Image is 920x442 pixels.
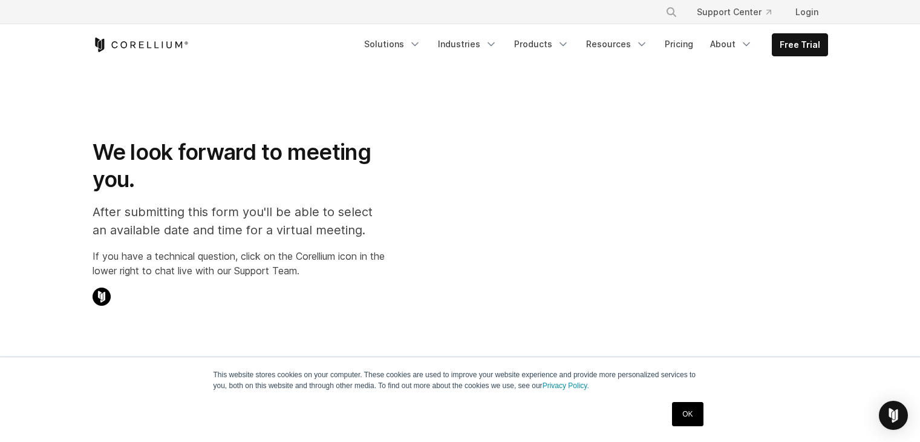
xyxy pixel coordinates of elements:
a: Support Center [687,1,781,23]
a: Products [507,33,576,55]
div: Navigation Menu [357,33,828,56]
p: If you have a technical question, click on the Corellium icon in the lower right to chat live wit... [93,249,385,278]
h1: We look forward to meeting you. [93,139,385,193]
a: About [703,33,760,55]
a: Corellium Home [93,38,189,52]
a: Resources [579,33,655,55]
p: After submitting this form you'll be able to select an available date and time for a virtual meet... [93,203,385,239]
a: Login [786,1,828,23]
a: Industries [431,33,504,55]
a: Free Trial [772,34,827,56]
a: Solutions [357,33,428,55]
div: Navigation Menu [651,1,828,23]
button: Search [661,1,682,23]
div: Open Intercom Messenger [879,401,908,430]
a: Pricing [657,33,700,55]
p: This website stores cookies on your computer. These cookies are used to improve your website expe... [214,369,707,391]
a: OK [672,402,703,426]
a: Privacy Policy. [543,381,589,390]
img: Corellium Chat Icon [93,288,111,306]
